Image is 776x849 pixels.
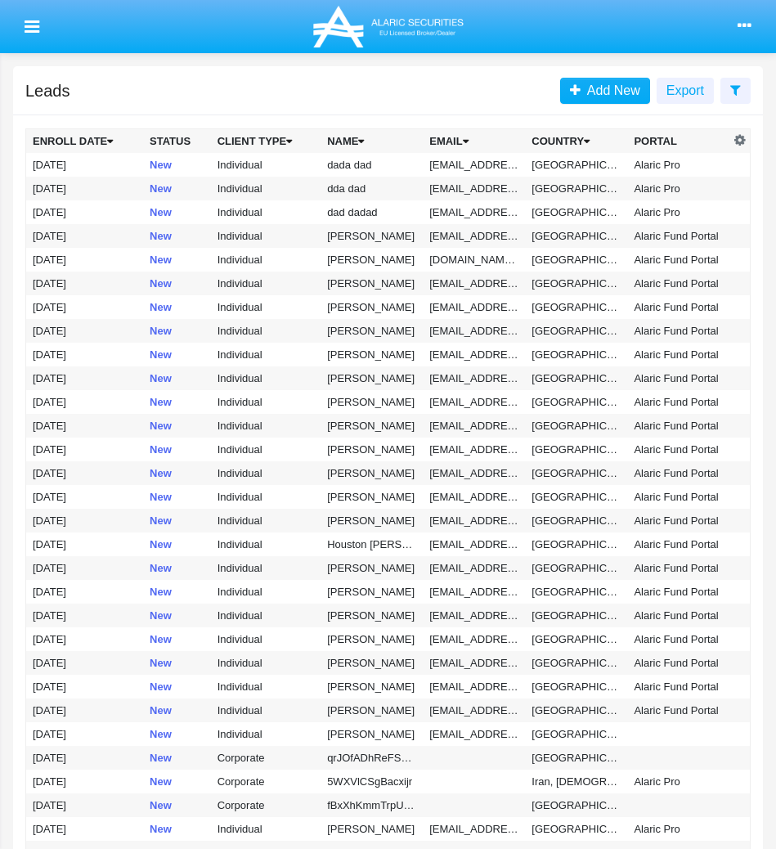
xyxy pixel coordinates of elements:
td: [DATE] [26,390,144,414]
td: [GEOGRAPHIC_DATA] [525,414,627,438]
img: Logo image [311,2,466,52]
td: New [143,817,211,841]
td: [PERSON_NAME] [321,224,423,248]
td: Alaric Fund Portal [627,556,729,580]
h5: Leads [25,84,70,97]
td: [EMAIL_ADDRESS][DOMAIN_NAME] [423,224,525,248]
td: [EMAIL_ADDRESS][DOMAIN_NAME] [423,295,525,319]
td: [EMAIL_ADDRESS][DOMAIN_NAME] [423,343,525,366]
td: Alaric Fund Portal [627,627,729,651]
td: Alaric Fund Portal [627,580,729,604]
td: Corporate [211,770,321,793]
td: [PERSON_NAME] [321,722,423,746]
td: New [143,461,211,485]
td: [GEOGRAPHIC_DATA] [525,532,627,556]
td: [PERSON_NAME] [321,272,423,295]
td: [EMAIL_ADDRESS][DOMAIN_NAME] [423,532,525,556]
td: Individual [211,414,321,438]
td: Alaric Pro [627,153,729,177]
td: Alaric Fund Portal [627,366,729,390]
td: [EMAIL_ADDRESS][DOMAIN_NAME] [423,722,525,746]
td: New [143,343,211,366]
td: [GEOGRAPHIC_DATA] [525,556,627,580]
span: Add New [581,83,640,97]
td: [DOMAIN_NAME][EMAIL_ADDRESS][DOMAIN_NAME] [423,248,525,272]
td: [DATE] [26,414,144,438]
td: [PERSON_NAME] [321,627,423,651]
td: [PERSON_NAME] [321,556,423,580]
td: New [143,366,211,390]
td: Corporate [211,793,321,817]
td: [EMAIL_ADDRESS][DOMAIN_NAME] [423,675,525,699]
td: [GEOGRAPHIC_DATA] [525,343,627,366]
td: [GEOGRAPHIC_DATA] [525,272,627,295]
td: Alaric Pro [627,200,729,224]
td: [PERSON_NAME] [321,366,423,390]
td: [DATE] [26,793,144,817]
td: Individual [211,224,321,248]
td: New [143,532,211,556]
td: dda dad [321,177,423,200]
td: [PERSON_NAME] [321,319,423,343]
td: Individual [211,675,321,699]
td: [EMAIL_ADDRESS][DOMAIN_NAME] [423,438,525,461]
td: Individual [211,556,321,580]
td: New [143,390,211,414]
td: [EMAIL_ADDRESS][DOMAIN_NAME] [423,604,525,627]
td: [DATE] [26,509,144,532]
td: New [143,200,211,224]
td: Individual [211,651,321,675]
td: [PERSON_NAME] [321,604,423,627]
td: [DATE] [26,770,144,793]
td: [EMAIL_ADDRESS][DOMAIN_NAME] [423,177,525,200]
td: New [143,770,211,793]
td: [GEOGRAPHIC_DATA] [525,177,627,200]
td: Individual [211,200,321,224]
td: [DATE] [26,485,144,509]
td: New [143,438,211,461]
td: Alaric Fund Portal [627,604,729,627]
td: New [143,248,211,272]
td: [EMAIL_ADDRESS][DOMAIN_NAME] [423,699,525,722]
td: Alaric Fund Portal [627,390,729,414]
td: [GEOGRAPHIC_DATA] [525,461,627,485]
td: Alaric Fund Portal [627,414,729,438]
td: [GEOGRAPHIC_DATA] [525,153,627,177]
td: [PERSON_NAME] [321,248,423,272]
td: [DATE] [26,461,144,485]
td: [DATE] [26,675,144,699]
td: New [143,153,211,177]
td: Individual [211,153,321,177]
th: Status [143,129,211,154]
th: Client Type [211,129,321,154]
td: [PERSON_NAME] [321,438,423,461]
td: [EMAIL_ADDRESS][DOMAIN_NAME] [423,319,525,343]
td: [DATE] [26,319,144,343]
td: Alaric Fund Portal [627,438,729,461]
td: [EMAIL_ADDRESS][DOMAIN_NAME] [423,461,525,485]
td: Individual [211,627,321,651]
td: New [143,295,211,319]
td: [GEOGRAPHIC_DATA] [525,817,627,841]
td: dada dad [321,153,423,177]
td: Individual [211,248,321,272]
td: [GEOGRAPHIC_DATA] [525,224,627,248]
td: Alaric Fund Portal [627,699,729,722]
td: Individual [211,461,321,485]
td: [DATE] [26,532,144,556]
td: New [143,319,211,343]
td: Corporate [211,746,321,770]
td: [EMAIL_ADDRESS][DOMAIN_NAME] [423,200,525,224]
td: Individual [211,509,321,532]
td: Individual [211,532,321,556]
td: Individual [211,485,321,509]
td: Individual [211,580,321,604]
td: New [143,224,211,248]
td: [DATE] [26,177,144,200]
td: New [143,485,211,509]
td: Alaric Pro [627,817,729,841]
td: [EMAIL_ADDRESS][DOMAIN_NAME] [423,366,525,390]
td: 5WXVlCSgBacxijr [321,770,423,793]
th: Enroll Date [26,129,144,154]
td: [DATE] [26,366,144,390]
